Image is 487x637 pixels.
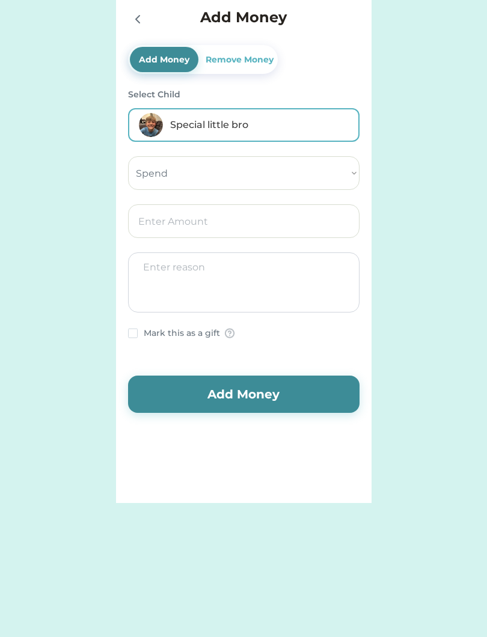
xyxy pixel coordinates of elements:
[139,113,163,137] img: https%3A%2F%2F1dfc823d71cc564f25c7cc035732a2d8.cdn.bubble.io%2Ff1710538413493x180678129519366460%...
[200,7,287,28] h4: Add Money
[225,328,234,338] img: Group%2026910.png
[128,88,360,101] div: Select Child
[170,118,349,132] div: Special little bro
[144,327,220,340] div: Mark this as a gift
[203,53,276,66] div: Remove Money
[128,376,360,413] button: Add Money
[128,204,360,238] input: Enter Amount
[136,53,192,66] div: Add Money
